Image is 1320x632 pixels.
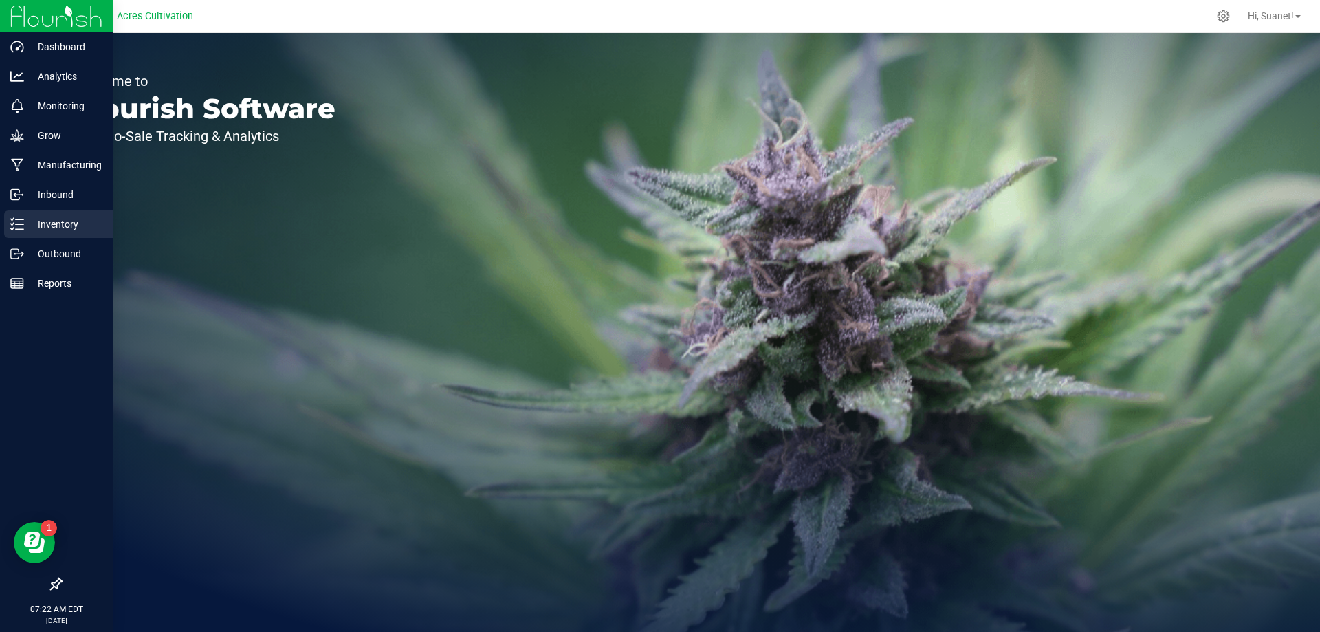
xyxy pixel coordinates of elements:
p: Grow [24,127,107,144]
inline-svg: Inventory [10,217,24,231]
iframe: Resource center unread badge [41,520,57,536]
inline-svg: Reports [10,276,24,290]
p: [DATE] [6,615,107,626]
p: Analytics [24,68,107,85]
p: Flourish Software [74,95,335,122]
span: Hi, Suanet! [1248,10,1294,21]
inline-svg: Inbound [10,188,24,201]
inline-svg: Grow [10,129,24,142]
iframe: Resource center [14,522,55,563]
span: Green Acres Cultivation [87,10,193,22]
p: Welcome to [74,74,335,88]
p: Manufacturing [24,157,107,173]
p: Seed-to-Sale Tracking & Analytics [74,129,335,143]
p: 07:22 AM EDT [6,603,107,615]
p: Monitoring [24,98,107,114]
inline-svg: Monitoring [10,99,24,113]
inline-svg: Dashboard [10,40,24,54]
inline-svg: Analytics [10,69,24,83]
p: Reports [24,275,107,292]
inline-svg: Outbound [10,247,24,261]
div: Manage settings [1215,10,1232,23]
p: Outbound [24,246,107,262]
p: Inventory [24,216,107,232]
p: Inbound [24,186,107,203]
inline-svg: Manufacturing [10,158,24,172]
p: Dashboard [24,39,107,55]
